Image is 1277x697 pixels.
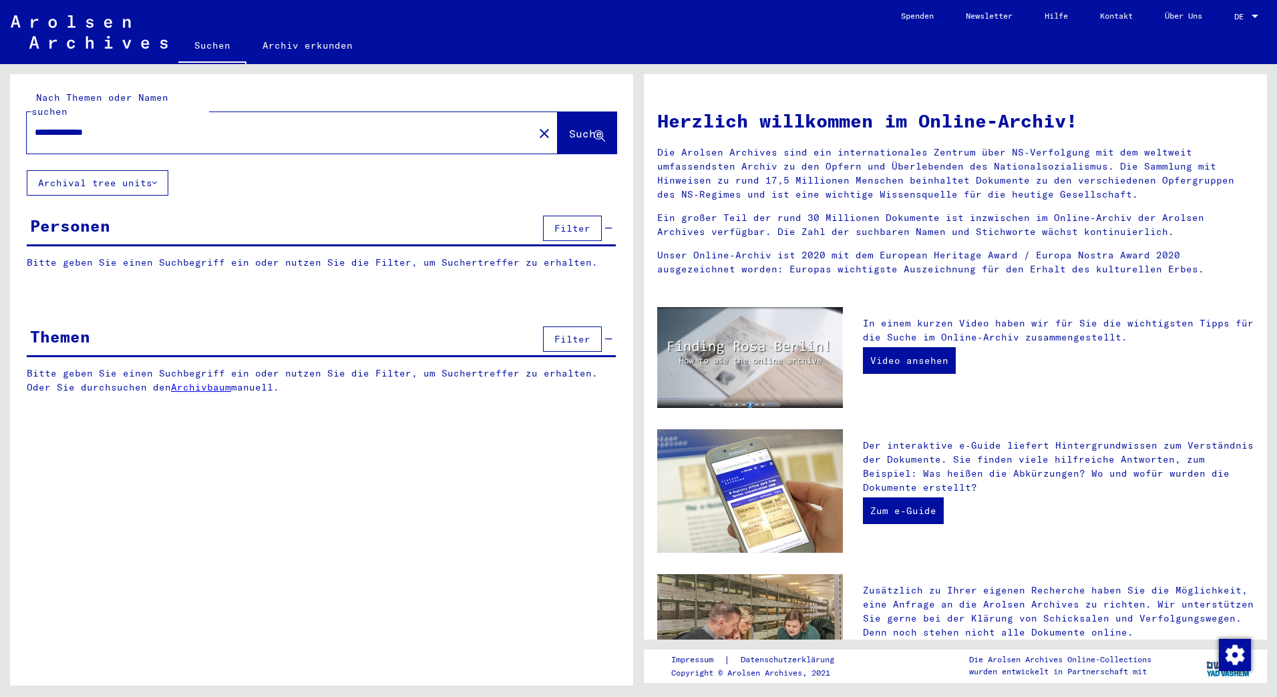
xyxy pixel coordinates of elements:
span: DE [1234,12,1249,21]
img: eguide.jpg [657,429,843,553]
span: Filter [554,333,590,345]
img: Zustimmung ändern [1219,639,1251,671]
a: Datenschutzerklärung [730,653,850,667]
a: Zum e-Guide [863,497,944,524]
p: Bitte geben Sie einen Suchbegriff ein oder nutzen Sie die Filter, um Suchertreffer zu erhalten. O... [27,367,616,395]
p: Zusätzlich zu Ihrer eigenen Recherche haben Sie die Möglichkeit, eine Anfrage an die Arolsen Arch... [863,584,1254,640]
p: Unser Online-Archiv ist 2020 mit dem European Heritage Award / Europa Nostra Award 2020 ausgezeic... [657,248,1254,276]
p: Copyright © Arolsen Archives, 2021 [671,667,850,679]
span: Filter [554,222,590,234]
a: Suchen [178,29,246,64]
a: Impressum [671,653,724,667]
p: Die Arolsen Archives Online-Collections [969,654,1151,666]
img: yv_logo.png [1204,649,1254,682]
button: Suche [558,112,616,154]
p: wurden entwickelt in Partnerschaft mit [969,666,1151,678]
a: Archiv erkunden [246,29,369,61]
p: Bitte geben Sie einen Suchbegriff ein oder nutzen Sie die Filter, um Suchertreffer zu erhalten. [27,256,616,270]
img: video.jpg [657,307,843,408]
img: Arolsen_neg.svg [11,15,168,49]
p: Die Arolsen Archives sind ein internationales Zentrum über NS-Verfolgung mit dem weltweit umfasse... [657,146,1254,202]
p: Ein großer Teil der rund 30 Millionen Dokumente ist inzwischen im Online-Archiv der Arolsen Archi... [657,211,1254,239]
button: Archival tree units [27,170,168,196]
p: Der interaktive e-Guide liefert Hintergrundwissen zum Verständnis der Dokumente. Sie finden viele... [863,439,1254,495]
button: Filter [543,326,602,352]
p: In einem kurzen Video haben wir für Sie die wichtigsten Tipps für die Suche im Online-Archiv zusa... [863,316,1254,344]
mat-icon: close [536,126,552,142]
div: Themen [30,324,90,348]
button: Clear [531,120,558,146]
div: | [671,653,850,667]
mat-label: Nach Themen oder Namen suchen [31,91,168,118]
span: Suche [569,127,602,140]
a: Video ansehen [863,347,956,374]
h1: Herzlich willkommen im Online-Archiv! [657,107,1254,135]
button: Filter [543,216,602,241]
a: Archivbaum [171,381,231,393]
div: Personen [30,214,110,238]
